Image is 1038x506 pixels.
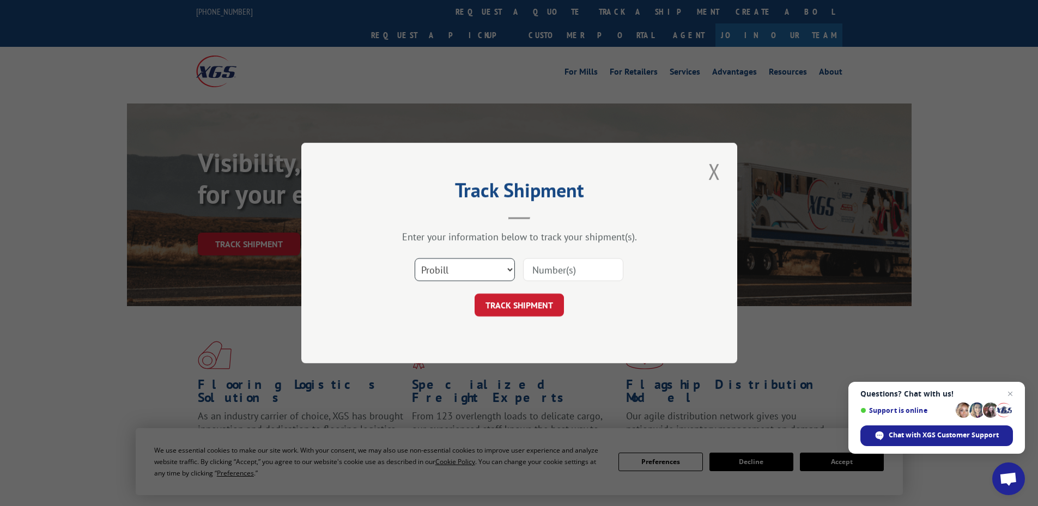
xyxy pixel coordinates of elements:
[860,406,952,414] span: Support is online
[356,182,683,203] h2: Track Shipment
[356,230,683,243] div: Enter your information below to track your shipment(s).
[860,425,1013,446] span: Chat with XGS Customer Support
[705,156,724,186] button: Close modal
[523,258,623,281] input: Number(s)
[475,294,564,316] button: TRACK SHIPMENT
[889,430,999,440] span: Chat with XGS Customer Support
[860,389,1013,398] span: Questions? Chat with us!
[992,462,1025,495] a: Open chat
